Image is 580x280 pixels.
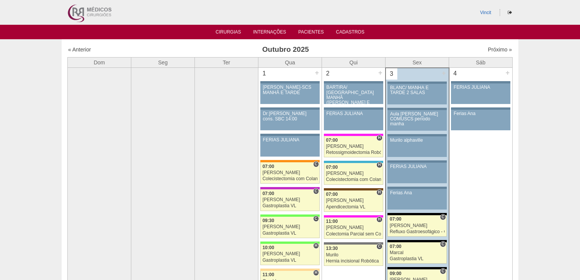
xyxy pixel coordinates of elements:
[376,162,382,168] span: Hospital
[387,163,446,183] a: FERIAS JULIANA
[324,107,383,110] div: Key: Aviso
[324,136,383,157] a: H 07:00 [PERSON_NAME] Retossigmoidectomia Robótica
[260,217,320,238] a: C 09:30 [PERSON_NAME] Gastroplastia VL
[387,108,446,110] div: Key: Aviso
[336,29,365,37] a: Cadastros
[68,57,131,68] th: Dom
[324,215,383,218] div: Key: Pro Matre
[326,225,381,230] div: [PERSON_NAME]
[387,240,446,242] div: Key: Blanc
[68,46,91,53] a: « Anterior
[313,270,319,276] span: Hospital
[324,188,383,190] div: Key: Santa Joana
[326,219,338,224] span: 11:00
[387,84,446,104] a: BLANC/ MANHÃ E TARDE 2 SALAS
[390,138,444,143] div: Murilo alphaville
[390,223,445,228] div: [PERSON_NAME]
[390,250,445,255] div: Marcal
[263,191,274,196] span: 07:00
[195,57,258,68] th: Ter
[376,216,382,222] span: Hospital
[322,68,334,79] div: 2
[387,213,446,215] div: Key: Blanc
[322,57,386,68] th: Qui
[314,68,320,78] div: +
[326,253,381,258] div: Murilo
[376,135,382,141] span: Hospital
[387,110,446,131] a: Aula [PERSON_NAME] COMUSCS período manha
[326,165,338,170] span: 07:00
[324,245,383,266] a: C 13:30 Murilo Hernia incisional Robótica
[386,57,449,68] th: Sex
[376,243,382,250] span: Consultório
[387,160,446,163] div: Key: Aviso
[449,68,461,79] div: 4
[376,189,382,195] span: Hospital
[387,242,446,264] a: C 07:00 Marcal Gastroplastia VL
[451,81,510,83] div: Key: Aviso
[263,138,317,142] div: FERIAS JULIANA
[441,68,447,78] div: +
[387,187,446,189] div: Key: Aviso
[263,176,318,181] div: Colecistectomia com Colangiografia VL
[263,197,318,202] div: [PERSON_NAME]
[390,112,444,127] div: Aula [PERSON_NAME] COMUSCS período manha
[454,111,508,116] div: Ferias Ana
[326,192,338,197] span: 07:00
[313,188,319,194] span: Consultório
[324,83,383,104] a: BARTIRA/ [GEOGRAPHIC_DATA] MANHÃ ([PERSON_NAME] E ANA)/ SANTA JOANA -TARDE
[260,189,320,211] a: C 07:00 [PERSON_NAME] Gastroplastia VL
[390,216,402,222] span: 07:00
[313,161,319,167] span: Consultório
[263,258,318,263] div: Gastroplastia VL
[260,107,320,110] div: Key: Aviso
[263,164,274,169] span: 07:00
[386,68,398,80] div: 3
[326,177,381,182] div: Colecistectomia com Colangiografia VL
[326,198,381,203] div: [PERSON_NAME]
[440,268,446,274] span: Consultório
[488,46,512,53] a: Próximo »
[324,218,383,239] a: H 11:00 [PERSON_NAME] Colectomia Parcial sem Colostomia VL
[313,216,319,222] span: Consultório
[387,134,446,136] div: Key: Aviso
[260,162,320,184] a: C 07:00 [PERSON_NAME] Colecistectomia com Colangiografia VL
[260,269,320,271] div: Key: Bartira
[324,110,383,130] a: FERIAS JULIANA
[326,205,381,210] div: Apendicectomia VL
[260,83,320,104] a: [PERSON_NAME]-SCS MANHÃ E TARDE
[480,10,491,15] a: Vincit
[390,190,444,195] div: Ferias Ana
[326,232,381,237] div: Colectomia Parcial sem Colostomia VL
[377,68,384,78] div: +
[253,29,286,37] a: Internações
[260,187,320,189] div: Key: Maria Braido
[324,134,383,136] div: Key: Pro Matre
[263,224,318,229] div: [PERSON_NAME]
[326,150,381,155] div: Retossigmoidectomia Robótica
[260,110,320,130] a: Dr [PERSON_NAME] cons. SBC 14:00
[451,107,510,110] div: Key: Aviso
[263,170,318,175] div: [PERSON_NAME]
[324,190,383,212] a: H 07:00 [PERSON_NAME] Apendicectomia VL
[326,259,381,264] div: Hernia incisional Robótica
[387,215,446,237] a: C 07:00 [PERSON_NAME] Refluxo Gastroesofágico - Cirurgia VL
[260,214,320,217] div: Key: Brasil
[324,242,383,245] div: Key: Santa Catarina
[390,229,445,234] div: Refluxo Gastroesofágico - Cirurgia VL
[387,82,446,84] div: Key: Aviso
[387,267,446,269] div: Key: Blanc
[324,163,383,184] a: H 07:00 [PERSON_NAME] Colecistectomia com Colangiografia VL
[260,244,320,265] a: H 10:00 [PERSON_NAME] Gastroplastia VL
[390,244,402,249] span: 07:00
[260,81,320,83] div: Key: Aviso
[263,203,318,208] div: Gastroplastia VL
[258,68,270,79] div: 1
[508,10,512,15] i: Sair
[175,44,397,55] h3: Outubro 2025
[326,144,381,149] div: [PERSON_NAME]
[260,242,320,244] div: Key: Brasil
[387,136,446,157] a: Murilo alphaville
[263,272,274,277] span: 11:00
[326,171,381,176] div: [PERSON_NAME]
